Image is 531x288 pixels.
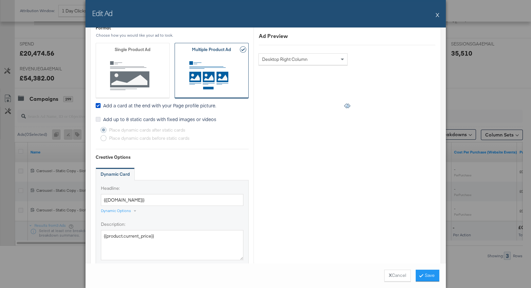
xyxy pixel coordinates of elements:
span: Multiple Product Ad [189,46,235,58]
span: Single Product Ad [110,46,156,58]
span: Add a card at the end with your Page profile picture. [103,102,216,109]
input: Add product catalog field for product name [101,194,243,206]
div: Format [96,25,249,31]
strong: X [389,272,392,279]
div: Creative Options [96,154,249,160]
button: XCancel [384,270,411,281]
div: Dynamic Options [101,262,131,268]
label: Headline: [101,185,243,191]
button: Save [416,270,439,281]
button: X [436,8,439,21]
h2: Edit Ad [92,8,112,18]
div: Ad Preview [259,32,436,40]
span: Desktop Right Column [262,56,308,62]
div: Choose how you would like your ad to look. [96,33,249,38]
textarea: {{product.current_price}} [101,230,243,260]
div: Dynamic Options [101,208,131,213]
label: Description: [101,221,243,227]
div: Dynamic Card [101,171,130,177]
span: Add up to 8 static cards with fixed images or videos [103,116,216,122]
